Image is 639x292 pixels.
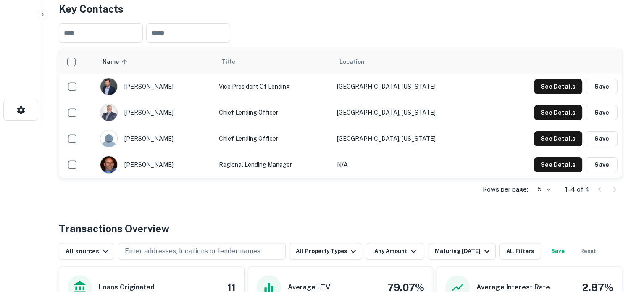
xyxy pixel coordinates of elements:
button: See Details [534,157,582,172]
h4: Transactions Overview [59,221,169,236]
img: 1517544340015 [100,156,117,173]
th: Title [215,50,333,74]
img: 1649452639590 [100,104,117,121]
td: N/A [333,152,488,178]
td: Regional Lending Manager [215,152,333,178]
div: [PERSON_NAME] [100,78,210,95]
p: 1–4 of 4 [565,184,589,195]
div: All sources [66,246,110,256]
button: All Property Types [289,243,362,260]
button: Enter addresses, locations or lender names [118,243,286,260]
button: Save [586,79,618,94]
span: Location [339,57,365,67]
button: Save your search to get updates of matches that match your search criteria. [544,243,571,260]
button: Maturing [DATE] [428,243,495,260]
td: Vice President Of Lending [215,74,333,100]
div: 5 [531,183,552,195]
button: See Details [534,79,582,94]
button: Save [586,105,618,120]
span: Title [221,57,246,67]
th: Name [96,50,215,74]
iframe: Chat Widget [597,225,639,265]
td: Chief Lending Officer [215,100,333,126]
button: All sources [59,243,114,260]
th: Location [333,50,488,74]
div: Maturing [DATE] [434,246,492,256]
button: Save [586,131,618,146]
div: [PERSON_NAME] [100,104,210,121]
h4: Key Contacts [59,1,622,16]
div: [PERSON_NAME] [100,130,210,147]
button: Save [586,157,618,172]
button: See Details [534,105,582,120]
img: 1659014821259 [100,78,117,95]
span: Name [103,57,130,67]
p: Enter addresses, locations or lender names [125,246,260,256]
div: [PERSON_NAME] [100,156,210,174]
td: [GEOGRAPHIC_DATA], [US_STATE] [333,74,488,100]
p: Rows per page: [483,184,528,195]
img: 9c8pery4andzj6ohjkjp54ma2 [100,130,117,147]
td: Chief Lending Officer [215,126,333,152]
button: Reset [575,243,602,260]
button: See Details [534,131,582,146]
td: [GEOGRAPHIC_DATA], [US_STATE] [333,126,488,152]
td: [GEOGRAPHIC_DATA], [US_STATE] [333,100,488,126]
button: All Filters [499,243,541,260]
button: Any Amount [366,243,424,260]
div: scrollable content [59,50,622,178]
